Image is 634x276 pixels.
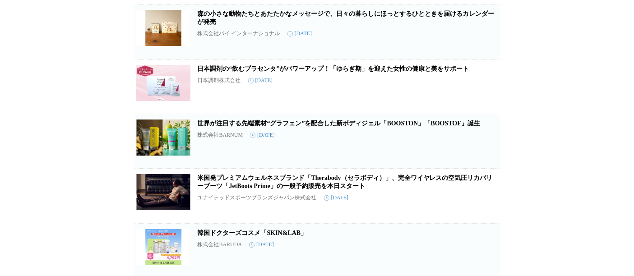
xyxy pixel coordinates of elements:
a: 世界が注目する先端素材“グラフェン”を配合した新ボディジェル「BOOSTON」「BOOSTOF」誕生 [198,120,480,127]
img: 世界が注目する先端素材“グラフェン”を配合した新ボディジェル「BOOSTON」「BOOSTOF」誕生 [136,120,190,156]
time: [DATE] [324,194,349,201]
time: [DATE] [249,241,274,248]
img: 日本調剤の“飲むプラセンタ”がパワーアップ！「ゆらぎ期」を迎えた女性の健康と美をサポート [136,65,190,101]
time: [DATE] [250,132,275,138]
p: 株式会社BARNUM [198,131,243,139]
p: 株式会社BARUDA [198,241,242,248]
a: 韓国ドクターズコスメ「SKIN&LAB」 [198,230,307,236]
a: 米国発プレミアムウェルネスブランド「Therabody（セラボディ）」、完全ワイヤレスの空気圧リカバリーブーツ「JetBoots Prime」の一般予約販売を本日スタート [198,175,493,189]
p: ユナイテッドスポーツブランズジャパン株式会社 [198,194,317,202]
a: 森の小さな動物たちとあたたかなメッセージで、日々の暮らしにほっとするひとときを届けるカレンダーが発売 [198,10,495,25]
p: 日本調剤株式会社 [198,77,241,84]
img: 韓国ドクターズコスメ「SKIN&LAB」 [136,229,190,265]
time: [DATE] [248,77,273,84]
time: [DATE] [287,30,312,37]
p: 株式会社パイ インターナショナル [198,30,280,37]
img: 米国発プレミアムウェルネスブランド「Therabody（セラボディ）」、完全ワイヤレスの空気圧リカバリーブーツ「JetBoots Prime」の一般予約販売を本日スタート [136,174,190,210]
img: 森の小さな動物たちとあたたかなメッセージで、日々の暮らしにほっとするひとときを届けるカレンダーが発売 [136,10,190,46]
a: 日本調剤の“飲むプラセンタ”がパワーアップ！「ゆらぎ期」を迎えた女性の健康と美をサポート [198,65,469,72]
